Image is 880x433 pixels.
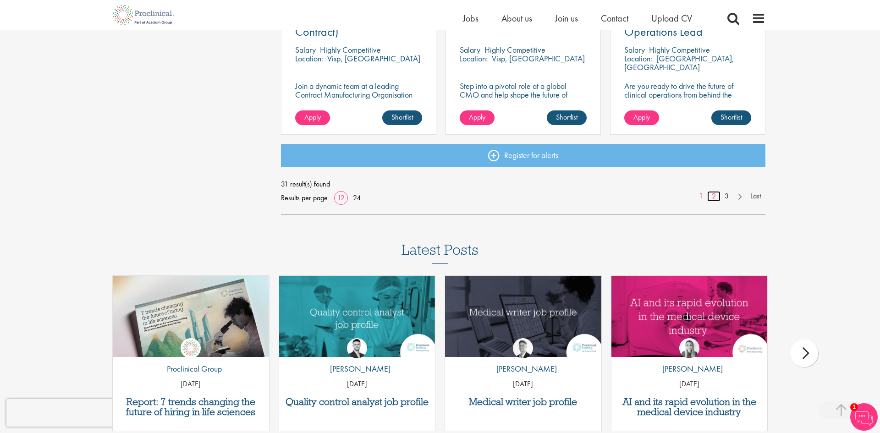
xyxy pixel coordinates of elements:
a: Upload CV [651,12,692,24]
span: Salary [295,44,316,55]
a: 1 [694,191,708,202]
p: [PERSON_NAME] [655,363,723,375]
a: Shortlist [547,110,587,125]
img: Medical writer job profile [445,276,601,357]
p: Highly Competitive [649,44,710,55]
a: Hannah Burke [PERSON_NAME] [655,338,723,379]
a: Contact [601,12,628,24]
a: About us [501,12,532,24]
p: [PERSON_NAME] [489,363,557,375]
p: Are you ready to drive the future of clinical operations from behind the scenes? Looking to be in... [624,82,751,125]
p: Join a dynamic team at a leading Contract Manufacturing Organisation (CMO) and contribute to grou... [295,82,422,125]
img: Joshua Godden [347,338,367,358]
a: Biomarker Clinical Operations Lead [624,15,751,38]
h3: Latest Posts [401,242,478,264]
span: 31 result(s) found [281,177,766,191]
a: Apply [624,110,659,125]
img: Proclinical: Life sciences hiring trends report 2025 [113,276,269,364]
span: 1 [850,403,858,411]
iframe: reCAPTCHA [6,399,124,427]
a: George Watson [PERSON_NAME] [489,338,557,379]
a: Biotechnologist (3-Month Contract) [295,15,422,38]
a: Report: 7 trends changing the future of hiring in life sciences [117,397,264,417]
span: Apply [633,112,650,122]
span: Results per page [281,191,328,205]
span: Location: [460,53,488,64]
span: Salary [624,44,645,55]
img: Hannah Burke [679,338,699,358]
p: Visp, [GEOGRAPHIC_DATA] [327,53,420,64]
p: [PERSON_NAME] [323,363,390,375]
a: Link to a post [445,276,601,357]
p: Highly Competitive [320,44,381,55]
a: AI and its rapid evolution in the medical device industry [616,397,763,417]
a: Medical writer job profile [450,397,597,407]
p: [DATE] [279,379,435,389]
p: [DATE] [445,379,601,389]
a: Link to a post [113,276,269,357]
span: Location: [295,53,323,64]
img: quality control analyst job profile [279,276,435,357]
p: Highly Competitive [484,44,545,55]
p: Step into a pivotal role at a global CMO and help shape the future of healthcare manufacturing. [460,82,587,108]
img: George Watson [513,338,533,358]
p: Visp, [GEOGRAPHIC_DATA] [492,53,585,64]
span: Apply [469,112,485,122]
a: Join us [555,12,578,24]
div: next [791,340,818,367]
p: [DATE] [113,379,269,389]
a: Last [746,191,765,202]
a: Jobs [463,12,478,24]
img: AI and Its Impact on the Medical Device Industry | Proclinical [611,276,768,357]
span: Location: [624,53,652,64]
a: Link to a post [279,276,435,357]
a: 3 [720,191,733,202]
img: Proclinical Group [181,338,201,358]
span: Apply [304,112,321,122]
a: Quality control analyst job profile [284,397,431,407]
a: Apply [295,110,330,125]
p: Proclinical Group [160,363,222,375]
p: [GEOGRAPHIC_DATA], [GEOGRAPHIC_DATA] [624,53,734,72]
a: Apply [460,110,495,125]
a: Link to a post [611,276,768,357]
a: Proclinical Group Proclinical Group [160,338,222,379]
img: Chatbot [850,403,878,431]
p: [DATE] [611,379,768,389]
a: 2 [707,191,720,202]
a: Joshua Godden [PERSON_NAME] [323,338,390,379]
a: 24 [350,193,364,203]
a: 12 [334,193,348,203]
a: Register for alerts [281,144,766,167]
a: Shortlist [711,110,751,125]
span: Salary [460,44,480,55]
a: Shortlist [382,110,422,125]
